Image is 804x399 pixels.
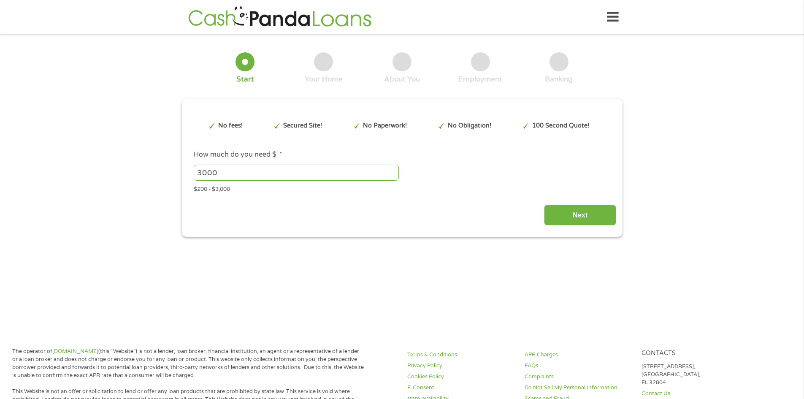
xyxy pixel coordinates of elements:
[642,363,749,387] p: [STREET_ADDRESS], [GEOGRAPHIC_DATA], FL 32804.
[642,350,749,358] h4: Contacts
[525,384,632,392] a: Do Not Sell My Personal Information
[407,384,514,392] a: E-Consent
[407,362,514,370] a: Privacy Policy
[525,373,632,381] a: Complaints
[194,182,610,194] div: $200 - $3,000
[52,348,98,355] a: [DOMAIN_NAME]
[545,75,573,84] div: Banking
[525,362,632,370] a: FAQs
[407,351,514,359] a: Terms & Conditions
[407,373,514,381] a: Cookies Policy
[458,75,502,84] div: Employment
[283,121,322,130] p: Secured Site!
[384,75,420,84] div: About You
[532,121,589,130] p: 100 Second Quote!
[194,150,282,159] label: How much do you need $
[218,121,243,130] p: No fees!
[186,5,374,29] img: GetLoanNow Logo
[363,121,407,130] p: No Paperwork!
[12,347,364,380] p: The operator of (this “Website”) is not a lender, loan broker, financial institution, an agent or...
[236,75,254,84] div: Start
[525,351,632,359] a: APR Charges
[305,75,343,84] div: Your Home
[544,205,616,225] input: Next
[448,121,491,130] p: No Obligation!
